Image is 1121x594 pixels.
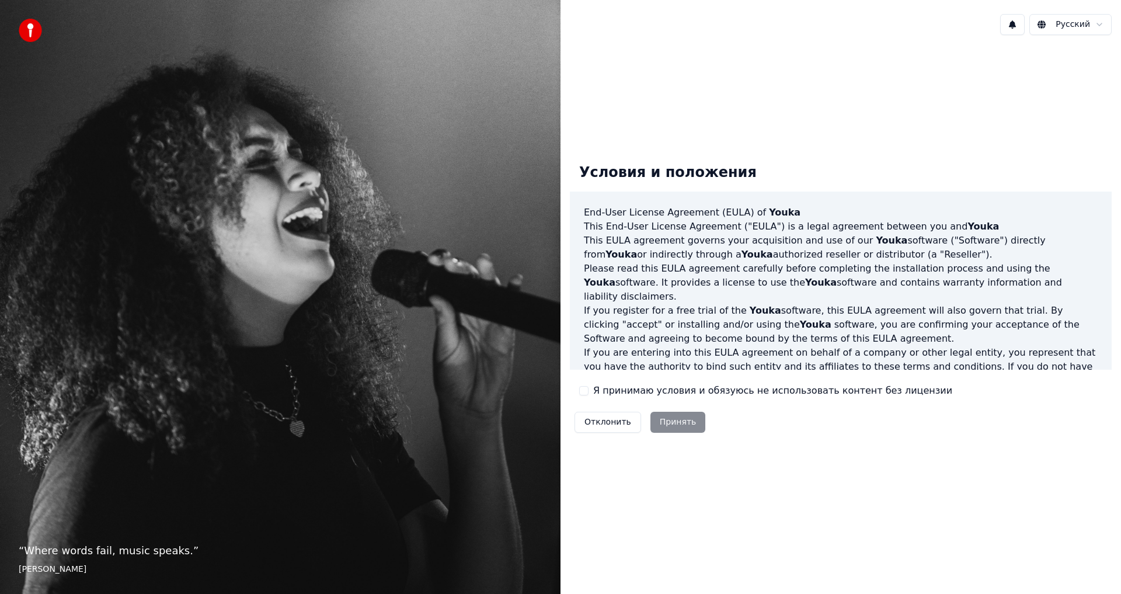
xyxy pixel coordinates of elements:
[967,221,999,232] span: Youka
[605,249,637,260] span: Youka
[575,412,641,433] button: Отклонить
[750,305,781,316] span: Youka
[805,277,837,288] span: Youka
[584,262,1098,304] p: Please read this EULA agreement carefully before completing the installation process and using th...
[584,277,615,288] span: Youka
[570,154,766,192] div: Условия и положения
[584,346,1098,402] p: If you are entering into this EULA agreement on behalf of a company or other legal entity, you re...
[769,207,800,218] span: Youka
[876,235,907,246] span: Youka
[584,220,1098,234] p: This End-User License Agreement ("EULA") is a legal agreement between you and
[800,319,831,330] span: Youka
[19,543,542,559] p: “ Where words fail, music speaks. ”
[593,384,952,398] label: Я принимаю условия и обязуюсь не использовать контент без лицензии
[741,249,773,260] span: Youka
[584,206,1098,220] h3: End-User License Agreement (EULA) of
[584,304,1098,346] p: If you register for a free trial of the software, this EULA agreement will also govern that trial...
[19,19,42,42] img: youka
[19,564,542,575] footer: [PERSON_NAME]
[584,234,1098,262] p: This EULA agreement governs your acquisition and use of our software ("Software") directly from o...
